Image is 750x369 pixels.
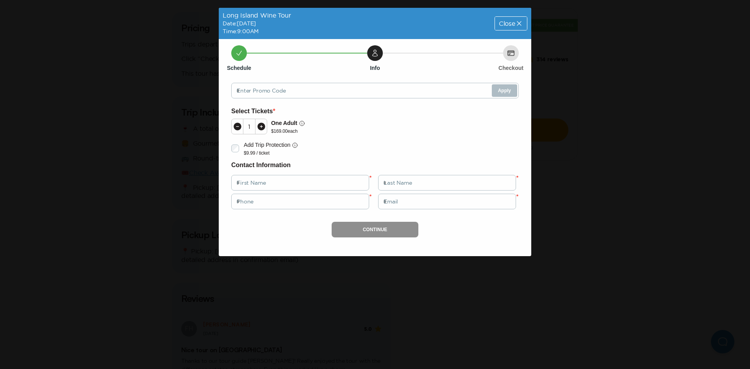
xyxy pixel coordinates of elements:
[244,150,298,156] p: $9.99 / ticket
[223,12,291,19] span: Long Island Wine Tour
[244,141,290,150] p: Add Trip Protection
[231,106,519,116] h6: Select Tickets
[498,64,523,72] h6: Checkout
[223,28,259,34] span: Time: 9:00AM
[223,20,256,27] span: Date: [DATE]
[271,128,305,134] p: $ 169.00 each
[370,64,380,72] h6: Info
[271,119,297,128] p: One Adult
[243,123,255,130] div: 1
[227,64,251,72] h6: Schedule
[499,20,515,27] span: Close
[231,160,519,170] h6: Contact Information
